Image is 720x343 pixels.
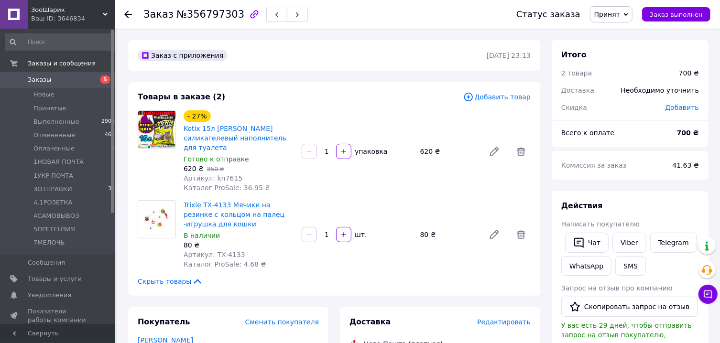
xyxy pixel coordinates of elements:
span: Скидка [561,104,587,111]
span: Написать покупателю [561,220,640,228]
span: Выполненные [33,118,79,126]
span: Каталог ProSale: 4.68 ₴ [184,260,266,268]
div: 700 ₴ [679,68,699,78]
img: Kotix 15л Котикс силикагелевый наполнитель для туалета [138,111,175,148]
div: 80 ₴ [184,240,294,250]
span: Уведомления [28,291,71,300]
span: 3ОТПРАВКИ [33,185,72,193]
span: 5ПРЕТЕНЗИЯ [33,225,75,234]
a: Trixie TX-4133 Мячики на резинке с кольцом на палец -игрушка для кошки [184,201,284,228]
span: ЗооШарик [31,6,103,14]
button: Заказ выполнен [642,7,710,21]
span: Добавить [665,104,699,111]
span: Удалить [512,142,531,161]
input: Поиск [5,33,119,51]
span: Заказы [28,75,51,84]
div: упаковка [352,147,388,156]
span: Заказ выполнен [650,11,703,18]
span: 2 товара [561,69,592,77]
span: Сменить покупателя [245,318,319,326]
div: 80 ₴ [416,228,481,241]
div: Ваш ID: 3646834 [31,14,115,23]
span: Новые [33,90,55,99]
span: 1УКР ПОЧТА [33,171,73,180]
span: Каталог ProSale: 36.95 ₴ [184,184,270,192]
span: Оплаченные [33,144,75,153]
a: Viber [612,233,646,253]
span: Редактировать [477,318,531,326]
img: Trixie TX-4133 Мячики на резинке с кольцом на палец -игрушка для кошки [138,201,175,238]
span: 7МЕЛОЧЬ [33,238,65,247]
span: Запрос на отзыв про компанию [561,284,673,292]
button: SMS [615,257,646,276]
span: Готово к отправке [184,155,249,163]
b: 700 ₴ [677,129,699,137]
span: Заказы и сообщения [28,59,96,68]
a: Редактировать [485,142,504,161]
button: Чат с покупателем [698,285,718,304]
span: Доставка [349,317,391,326]
span: Добавить товар [463,92,531,102]
div: Статус заказа [516,10,580,19]
span: 29046 [101,118,118,126]
span: 4САМОВЫВОЗ [33,212,79,220]
span: 5 [100,75,110,84]
span: 850 ₴ [207,166,224,172]
span: Принят [594,11,620,18]
span: 347 [108,185,118,193]
span: Доставка [561,86,594,94]
span: Всего к оплате [561,129,614,137]
span: 4.1РОЗЕТКА [33,198,72,207]
span: №356797303 [176,9,244,20]
span: Удалить [512,225,531,244]
span: Принятые [33,104,66,113]
span: 620 ₴ [184,165,204,172]
span: Артикул: TX-4133 [184,251,245,258]
span: Скрыть товары [138,277,203,286]
span: 4640 [105,131,118,139]
button: Чат [565,233,609,253]
span: Товары и услуги [28,275,82,283]
a: Telegram [650,233,697,253]
span: Отмененные [33,131,75,139]
div: Заказ с приложения [138,50,227,61]
div: 620 ₴ [416,145,481,158]
button: Скопировать запрос на отзыв [561,297,698,317]
a: WhatsApp [561,257,611,276]
span: 41.63 ₴ [673,161,699,169]
div: шт. [352,230,368,239]
div: Необходимо уточнить [615,80,705,101]
span: Сообщения [28,258,65,267]
time: [DATE] 23:13 [487,52,531,59]
span: Действия [561,201,603,210]
span: В наличии [184,232,220,239]
div: Вернуться назад [124,10,132,19]
a: Редактировать [485,225,504,244]
span: Заказ [143,9,174,20]
span: Итого [561,50,587,59]
span: Комиссия за заказ [561,161,627,169]
span: Товары в заказе (2) [138,92,225,101]
span: Показатели работы компании [28,307,88,324]
span: Артикул: kn7615 [184,174,242,182]
span: Покупатель [138,317,190,326]
a: Kotix 15л [PERSON_NAME] силикагелевый наполнитель для туалета [184,125,286,151]
span: 1НОВАЯ ПОЧТА [33,158,84,166]
div: - 27% [184,110,211,122]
